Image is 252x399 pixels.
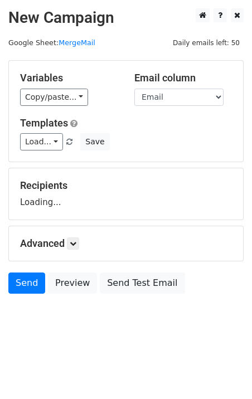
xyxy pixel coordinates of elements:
[8,8,244,27] h2: New Campaign
[20,89,88,106] a: Copy/paste...
[134,72,232,84] h5: Email column
[20,133,63,150] a: Load...
[169,38,244,47] a: Daily emails left: 50
[20,179,232,192] h5: Recipients
[80,133,109,150] button: Save
[59,38,95,47] a: MergeMail
[20,72,118,84] h5: Variables
[8,38,95,47] small: Google Sheet:
[20,179,232,208] div: Loading...
[48,273,97,294] a: Preview
[100,273,185,294] a: Send Test Email
[8,273,45,294] a: Send
[20,117,68,129] a: Templates
[169,37,244,49] span: Daily emails left: 50
[20,237,232,250] h5: Advanced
